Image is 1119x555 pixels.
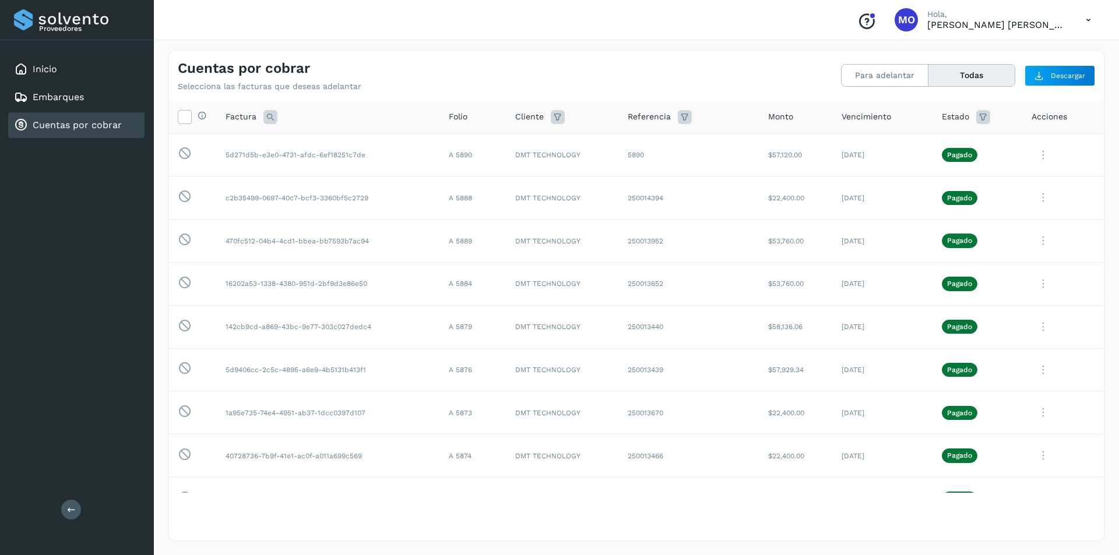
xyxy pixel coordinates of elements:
td: A 5874 [439,434,506,478]
span: Acciones [1032,111,1067,123]
p: Pagado [947,236,972,245]
td: 5d271d5b-e3e0-4731-afdc-6ef18251c7de [216,133,439,176]
td: 250012921-MANIOBRAS [618,477,759,520]
td: a6628baf-5c1c-42d3-a8ee-69470c59cb94 [216,477,439,520]
td: 5890 [618,133,759,176]
span: Cliente [515,111,544,123]
a: Embarques [33,91,84,102]
td: [DATE] [832,176,933,220]
span: Monto [768,111,793,123]
td: 250013652 [618,262,759,305]
div: Embarques [8,84,145,110]
span: Estado [942,111,969,123]
td: 40728736-7b9f-41e1-ac0f-a011a699c569 [216,434,439,478]
p: Pagado [947,151,972,159]
td: c2b35499-0697-40c7-bcf3-3360bf5c2729 [216,176,439,220]
td: [DATE] [832,220,933,263]
td: $58,136.06 [759,305,832,348]
button: Todas [928,65,1015,86]
td: 250013440 [618,305,759,348]
td: DMT TECHNOLOGY [506,391,618,434]
td: [DATE] [832,477,933,520]
p: Pagado [947,409,972,417]
td: DMT TECHNOLOGY [506,176,618,220]
td: [DATE] [832,348,933,391]
span: Referencia [628,111,671,123]
td: $22,400.00 [759,391,832,434]
a: Cuentas por cobrar [33,119,122,130]
span: Factura [226,111,256,123]
td: A 5890 [439,133,506,176]
td: A 5873 [439,391,506,434]
a: Inicio [33,63,57,75]
p: Pagado [947,280,972,288]
td: [DATE] [832,434,933,478]
td: AA 15452 [439,477,506,520]
td: $57,929.34 [759,348,832,391]
td: $53,760.00 [759,262,832,305]
div: Cuentas por cobrar [8,112,145,138]
td: A 5876 [439,348,506,391]
td: 470fc512-04b4-4cd1-bbea-bb7593b7ac94 [216,220,439,263]
td: 142cb9cd-a869-43bc-9e77-303c027dedc4 [216,305,439,348]
td: DMT TECHNOLOGY [506,133,618,176]
td: $22,400.00 [759,176,832,220]
p: Proveedores [39,24,140,33]
td: DMT TECHNOLOGY [506,220,618,263]
td: $53,760.00 [759,220,832,263]
p: Pagado [947,194,972,202]
td: DMT TECHNOLOGY [506,262,618,305]
span: Folio [449,111,467,123]
span: Vencimiento [842,111,891,123]
td: 250013466 [618,434,759,478]
p: Selecciona las facturas que deseas adelantar [178,82,361,91]
p: Pagado [947,451,972,459]
p: Pagado [947,323,972,331]
p: Pagado [947,366,972,374]
td: [DATE] [832,262,933,305]
button: Para adelantar [842,65,928,86]
td: DMT TECHNOLOGY [506,348,618,391]
button: Descargar [1025,65,1095,86]
div: Inicio [8,56,145,82]
td: $57,120.00 [759,133,832,176]
td: DMT TECHNOLOGY [506,305,618,348]
td: 250013952 [618,220,759,263]
td: 250013670 [618,391,759,434]
span: Descargar [1051,70,1085,81]
td: 16202a53-1338-4380-951d-2bf9d3e86e50 [216,262,439,305]
td: $3,981.12 [759,477,832,520]
td: 250014394 [618,176,759,220]
td: A 5888 [439,176,506,220]
p: Hola, [927,9,1067,19]
td: DMT TECHNOLOGY [506,434,618,478]
td: $22,400.00 [759,434,832,478]
h4: Cuentas por cobrar [178,60,310,77]
td: 250013439 [618,348,759,391]
td: 1a95e735-74e4-4951-ab37-1dcc0397d107 [216,391,439,434]
td: DMT TECHNOLOGY [506,477,618,520]
td: 5d9406cc-2c5c-4895-a6e9-4b5131b413f1 [216,348,439,391]
td: A 5889 [439,220,506,263]
td: [DATE] [832,305,933,348]
td: [DATE] [832,391,933,434]
td: A 5884 [439,262,506,305]
p: Macaria Olvera Camarillo [927,19,1067,30]
td: [DATE] [832,133,933,176]
td: A 5879 [439,305,506,348]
